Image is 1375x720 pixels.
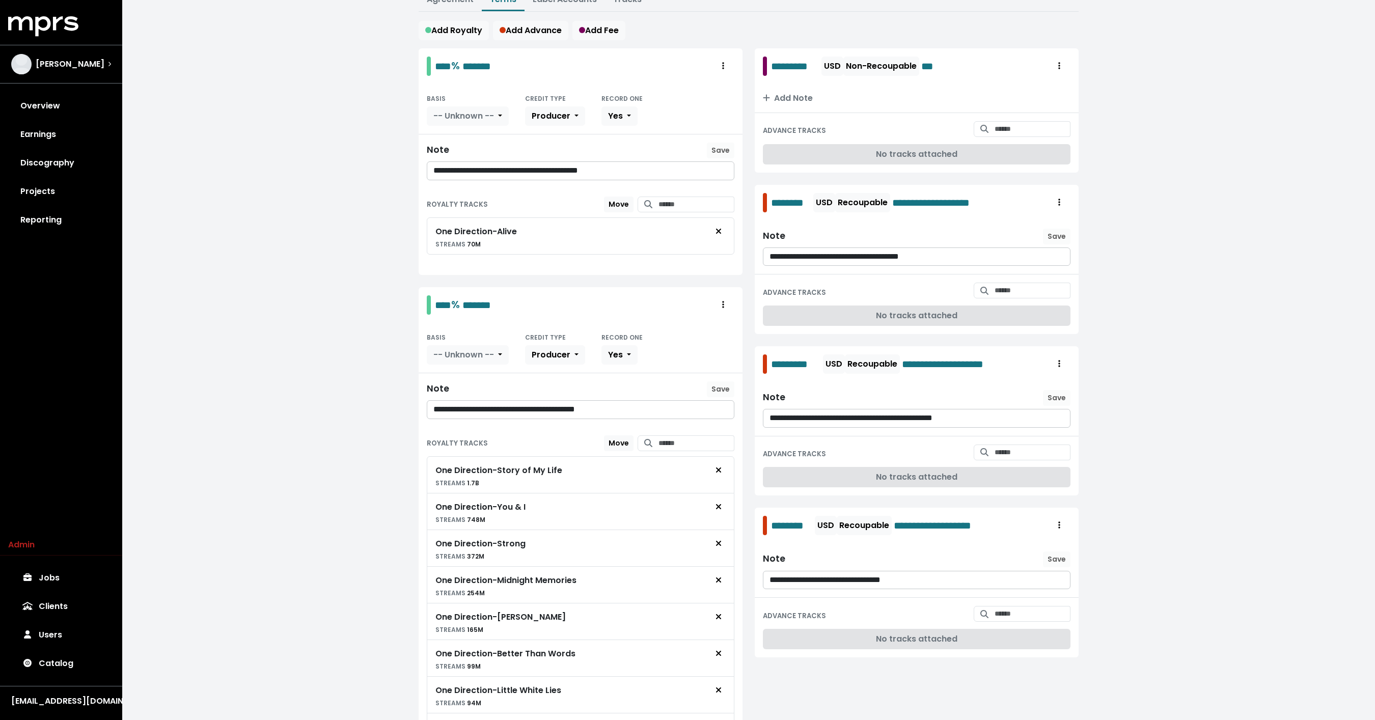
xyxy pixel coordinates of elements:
[8,564,114,592] a: Jobs
[609,199,629,209] span: Move
[995,283,1070,298] input: Search for tracks by title and link them to this advance
[451,59,460,73] span: %
[435,699,465,707] span: STREAMS
[608,349,623,361] span: Yes
[921,59,939,74] span: Edit value
[763,629,1070,649] div: No tracks attached
[427,333,446,342] small: BASIS
[763,288,826,297] small: ADVANCE TRACKS
[601,333,643,342] small: RECORD ONE
[435,240,465,248] span: STREAMS
[427,438,488,448] small: ROYALTY TRACKS
[712,295,734,315] button: Royalty administration options
[8,149,114,177] a: Discography
[435,589,465,597] span: STREAMS
[813,193,835,212] button: USD
[8,621,114,649] a: Users
[435,662,481,671] small: 99M
[435,501,526,513] div: One Direction - You & I
[435,479,479,487] small: 1.7B
[435,684,561,697] div: One Direction - Little White Lies
[839,519,889,531] span: Recoupable
[8,120,114,149] a: Earnings
[435,240,481,248] small: 70M
[823,354,845,374] button: USD
[11,54,32,74] img: The selected account / producer
[8,92,114,120] a: Overview
[763,467,1070,487] div: No tracks attached
[707,222,730,241] button: Remove royalty target
[435,552,484,561] small: 372M
[435,538,526,550] div: One Direction - Strong
[826,358,842,370] span: USD
[763,92,813,104] span: Add Note
[837,516,892,535] button: Recoupable
[435,464,562,477] div: One Direction - Story of My Life
[995,606,1070,622] input: Search for tracks by title and link them to this advance
[846,60,917,72] span: Non-Recoupable
[435,589,485,597] small: 254M
[601,106,638,126] button: Yes
[435,226,517,238] div: One Direction - Alive
[835,193,890,212] button: Recoupable
[435,625,465,634] span: STREAMS
[763,611,826,621] small: ADVANCE TRACKS
[771,518,813,533] span: Edit value
[425,24,482,36] span: Add Royalty
[427,383,449,394] div: Note
[707,681,730,700] button: Remove royalty target
[525,345,585,365] button: Producer
[8,206,114,234] a: Reporting
[427,345,509,365] button: -- Unknown --
[462,61,491,71] span: Edit value
[433,110,494,122] span: -- Unknown --
[1048,57,1070,76] button: Royalty administration options
[847,358,897,370] span: Recoupable
[845,354,900,374] button: Recoupable
[36,58,104,70] span: [PERSON_NAME]
[572,21,625,40] button: Add Fee
[995,445,1070,460] input: Search for tracks by title and link them to this advance
[525,94,566,103] small: CREDIT TYPE
[8,649,114,678] a: Catalog
[532,110,570,122] span: Producer
[1048,354,1070,374] button: Royalty administration options
[707,607,730,627] button: Remove royalty target
[604,197,634,212] button: Move
[435,515,485,524] small: 748M
[824,60,841,72] span: USD
[894,518,992,533] span: Edit value
[771,356,821,372] span: Edit value
[763,553,785,564] div: Note
[525,106,585,126] button: Producer
[579,24,619,36] span: Add Fee
[816,197,833,208] span: USD
[838,197,888,208] span: Recoupable
[608,110,623,122] span: Yes
[902,356,1005,372] span: Edit value
[8,20,78,32] a: mprs logo
[427,200,488,209] small: ROYALTY TRACKS
[493,21,568,40] button: Add Advance
[435,61,451,71] span: Edit value
[995,121,1070,137] input: Search for tracks by title and link them to this advance
[763,306,1070,326] div: No tracks attached
[771,195,811,210] span: Edit value
[843,57,919,76] button: Non-Recoupable
[1048,193,1070,212] button: Royalty administration options
[419,21,489,40] button: Add Royalty
[815,516,837,535] button: USD
[771,59,819,74] span: Edit value
[8,592,114,621] a: Clients
[707,497,730,517] button: Remove royalty target
[763,231,785,241] div: Note
[8,177,114,206] a: Projects
[500,24,562,36] span: Add Advance
[601,345,638,365] button: Yes
[707,534,730,553] button: Remove royalty target
[601,94,643,103] small: RECORD ONE
[462,300,491,310] span: Edit value
[817,519,834,531] span: USD
[892,195,991,210] span: Edit value
[435,648,575,660] div: One Direction - Better Than Words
